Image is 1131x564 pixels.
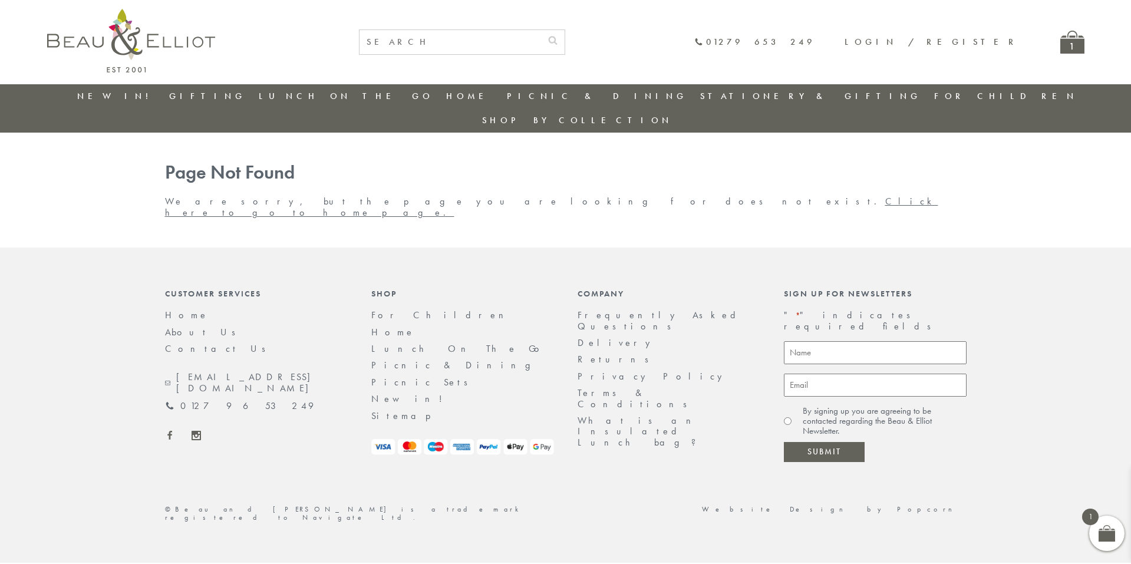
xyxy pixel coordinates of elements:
a: Returns [578,353,657,365]
a: Home [371,326,415,338]
input: Email [784,374,967,397]
a: New in! [77,90,156,102]
a: 1 [1060,31,1084,54]
a: Delivery [578,337,657,349]
p: " " indicates required fields [784,310,967,332]
a: For Children [934,90,1077,102]
a: Gifting [169,90,246,102]
div: Shop [371,289,554,298]
div: Customer Services [165,289,348,298]
a: Login / Register [845,36,1019,48]
a: Contact Us [165,342,273,355]
a: Home [165,309,209,321]
div: ©Beau and [PERSON_NAME] is a trademark registered to Navigate Ltd. [153,506,566,522]
a: New in! [371,393,451,405]
h1: Page Not Found [165,162,967,184]
a: Privacy Policy [578,370,728,382]
a: Picnic & Dining [371,359,542,371]
input: Submit [784,442,865,462]
a: [EMAIL_ADDRESS][DOMAIN_NAME] [165,372,348,394]
div: We are sorry, but the page you are looking for does not exist. [153,162,978,218]
a: Frequently Asked Questions [578,309,743,332]
div: Sign up for newsletters [784,289,967,298]
span: 1 [1082,509,1099,525]
a: About Us [165,326,243,338]
a: Picnic Sets [371,376,476,388]
input: Name [784,341,967,364]
a: 01279 653 249 [165,401,314,411]
a: Sitemap [371,410,447,422]
a: What is an Insulated Lunch bag? [578,414,705,448]
a: Home [446,90,493,102]
a: Picnic & Dining [507,90,687,102]
a: Stationery & Gifting [700,90,921,102]
img: logo [47,9,215,72]
a: Terms & Conditions [578,387,695,410]
label: By signing up you are agreeing to be contacted regarding the Beau & Elliot Newsletter. [803,406,967,437]
a: Shop by collection [482,114,672,126]
a: Lunch On The Go [259,90,433,102]
input: SEARCH [360,30,541,54]
a: For Children [371,309,513,321]
a: Click here to go to home page. [165,195,938,218]
img: payment-logos.png [371,439,554,455]
div: Company [578,289,760,298]
a: Website Design by Popcorn [702,504,967,514]
a: 01279 653 249 [694,37,815,47]
a: Lunch On The Go [371,342,546,355]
